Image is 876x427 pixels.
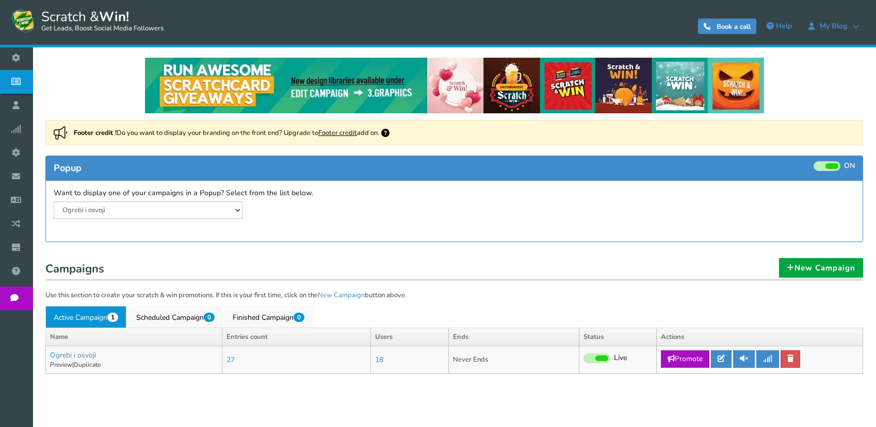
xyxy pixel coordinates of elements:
a: New Campaign [779,258,863,278]
span: 1 [107,313,118,322]
a: New Campaign [318,291,365,300]
th: Actions [657,328,863,346]
span: Popup [54,162,82,174]
span: Scratch & [36,8,164,33]
span: 0 [204,313,215,322]
a: 27 [226,355,235,365]
a: Finished Campaign [224,306,313,328]
th: Users [370,328,449,346]
th: Name [46,328,222,346]
span: 0 [294,313,304,322]
a: Ogrebi i osvoji [50,350,96,360]
span: My Blog [815,22,852,30]
a: Duplicate [74,361,101,369]
span: Help [776,21,792,31]
small: Get Leads, Boost Social Media Followers [41,25,164,33]
strong: Footer credit ! [74,128,117,138]
span: Live [614,353,627,363]
img: festival-poster-2020.webp [145,58,764,113]
th: Status [579,328,657,346]
a: Active Campaign [45,306,126,328]
a: Footer credit [318,128,357,138]
img: Scratch and Win [10,8,36,33]
a: Scratch &Win! Get Leads, Boost Social Media Followers [10,8,164,33]
a: Scheduled Campaign [128,306,223,328]
a: 18 [375,355,383,365]
h1: Campaigns [45,260,863,280]
span: Book a call [717,22,751,31]
strong: Win! [99,8,129,26]
div: Do you want to display your branding on the front end? Upgrade to add on. [45,120,863,145]
span: ON [844,161,855,171]
p: | [50,361,218,369]
a: Preview [50,361,72,369]
td: Never Ends [449,346,579,374]
p: Use this section to create your scratch & win promotions. If this is your first time, click on th... [45,291,863,301]
a: Help [761,18,797,35]
th: Ends [449,328,579,346]
label: Want to display one of your campaigns in a Popup? Select from the list below. [54,189,313,198]
a: Book a call [698,19,756,34]
th: Entries count [222,328,370,346]
a: Promote [661,350,709,368]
